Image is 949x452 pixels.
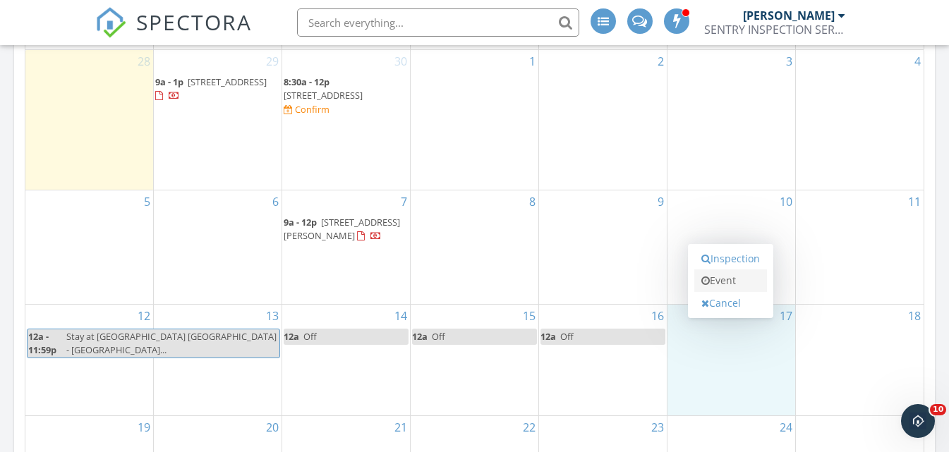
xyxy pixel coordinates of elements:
[694,248,767,270] a: Inspection
[795,304,924,416] td: Go to October 18, 2025
[95,19,252,49] a: SPECTORA
[905,305,924,327] a: Go to October 18, 2025
[704,23,845,37] div: SENTRY INSPECTION SERVICES, LLC / SENTRY HOME INSPECTIONS
[648,305,667,327] a: Go to October 16, 2025
[155,75,267,102] a: 9a - 1p [STREET_ADDRESS]
[520,416,538,439] a: Go to October 22, 2025
[783,50,795,73] a: Go to October 3, 2025
[538,304,667,416] td: Go to October 16, 2025
[263,305,282,327] a: Go to October 13, 2025
[284,74,409,118] a: 8:30a - 12p [STREET_ADDRESS] Confirm
[412,330,428,343] span: 12a
[141,190,153,213] a: Go to October 5, 2025
[284,214,409,245] a: 9a - 12p [STREET_ADDRESS][PERSON_NAME]
[95,7,126,38] img: The Best Home Inspection Software - Spectora
[411,50,539,190] td: Go to October 1, 2025
[28,329,64,358] span: 12a - 11:59p
[520,305,538,327] a: Go to October 15, 2025
[295,104,330,115] div: Confirm
[398,190,410,213] a: Go to October 7, 2025
[538,50,667,190] td: Go to October 2, 2025
[154,190,282,304] td: Go to October 6, 2025
[303,330,317,343] span: Off
[743,8,835,23] div: [PERSON_NAME]
[282,304,411,416] td: Go to October 14, 2025
[135,50,153,73] a: Go to September 28, 2025
[282,50,411,190] td: Go to September 30, 2025
[655,190,667,213] a: Go to October 9, 2025
[560,330,574,343] span: Off
[912,50,924,73] a: Go to October 4, 2025
[392,416,410,439] a: Go to October 21, 2025
[538,190,667,304] td: Go to October 9, 2025
[526,190,538,213] a: Go to October 8, 2025
[135,416,153,439] a: Go to October 19, 2025
[777,305,795,327] a: Go to October 17, 2025
[135,305,153,327] a: Go to October 12, 2025
[930,404,946,415] span: 10
[154,304,282,416] td: Go to October 13, 2025
[777,416,795,439] a: Go to October 24, 2025
[25,304,154,416] td: Go to October 12, 2025
[694,269,767,292] a: Event
[284,330,299,343] span: 12a
[905,190,924,213] a: Go to October 11, 2025
[25,50,154,190] td: Go to September 28, 2025
[25,190,154,304] td: Go to October 5, 2025
[667,50,795,190] td: Go to October 3, 2025
[154,50,282,190] td: Go to September 29, 2025
[155,74,280,104] a: 9a - 1p [STREET_ADDRESS]
[284,103,330,116] a: Confirm
[648,416,667,439] a: Go to October 23, 2025
[901,404,935,438] iframe: Intercom live chat
[136,7,252,37] span: SPECTORA
[270,190,282,213] a: Go to October 6, 2025
[411,304,539,416] td: Go to October 15, 2025
[694,292,767,314] a: Cancel
[411,190,539,304] td: Go to October 8, 2025
[188,75,267,88] span: [STREET_ADDRESS]
[655,50,667,73] a: Go to October 2, 2025
[155,75,183,88] span: 9a - 1p
[667,190,795,304] td: Go to October 10, 2025
[795,50,924,190] td: Go to October 4, 2025
[284,89,363,102] span: [STREET_ADDRESS]
[297,8,579,37] input: Search everything...
[263,50,282,73] a: Go to September 29, 2025
[284,216,400,242] a: 9a - 12p [STREET_ADDRESS][PERSON_NAME]
[263,416,282,439] a: Go to October 20, 2025
[392,50,410,73] a: Go to September 30, 2025
[795,190,924,304] td: Go to October 11, 2025
[526,50,538,73] a: Go to October 1, 2025
[284,216,317,228] span: 9a - 12p
[432,330,445,343] span: Off
[66,330,277,356] span: Stay at [GEOGRAPHIC_DATA] [GEOGRAPHIC_DATA] - [GEOGRAPHIC_DATA]...
[667,304,795,416] td: Go to October 17, 2025
[282,190,411,304] td: Go to October 7, 2025
[392,305,410,327] a: Go to October 14, 2025
[284,75,330,88] span: 8:30a - 12p
[777,190,795,213] a: Go to October 10, 2025
[284,75,363,102] a: 8:30a - 12p [STREET_ADDRESS]
[540,330,556,343] span: 12a
[284,216,400,242] span: [STREET_ADDRESS][PERSON_NAME]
